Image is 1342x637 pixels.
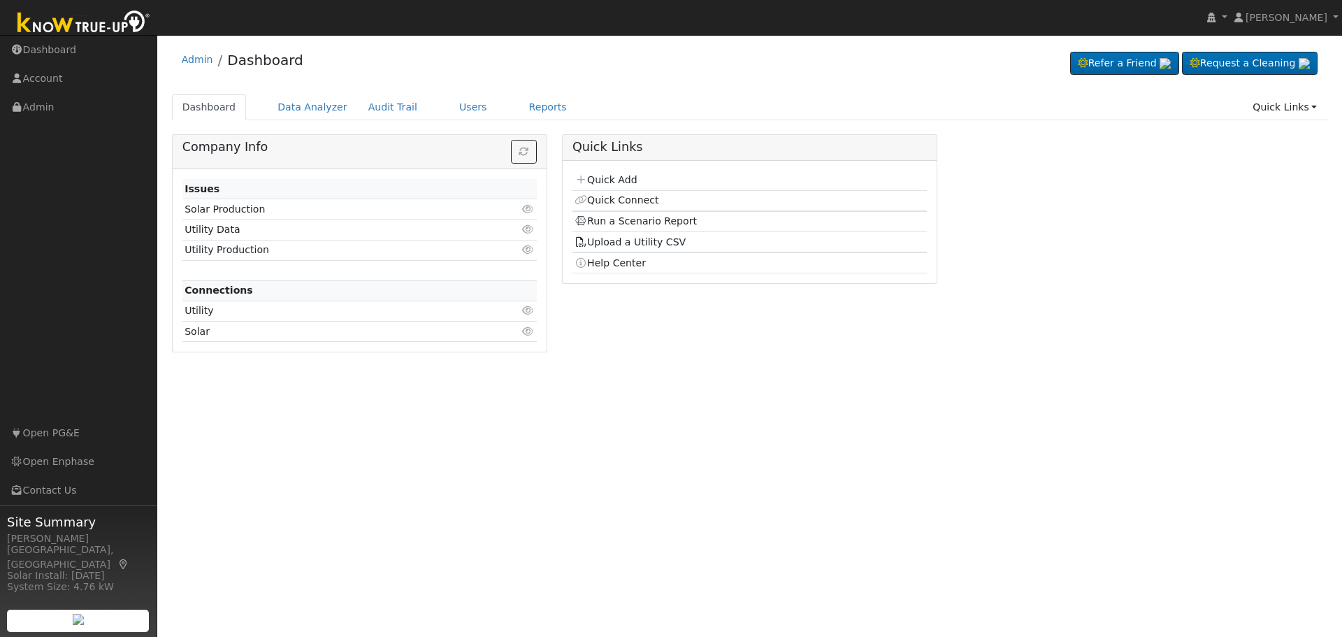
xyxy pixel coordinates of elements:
a: Audit Trail [358,94,428,120]
a: Run a Scenario Report [575,215,697,227]
a: Dashboard [172,94,247,120]
a: Quick Links [1242,94,1327,120]
i: Click to view [522,204,535,214]
a: Help Center [575,257,646,269]
div: [GEOGRAPHIC_DATA], [GEOGRAPHIC_DATA] [7,543,150,572]
a: Users [449,94,498,120]
img: retrieve [73,614,84,625]
a: Quick Connect [575,194,658,206]
h5: Company Info [182,140,537,155]
strong: Issues [185,183,219,194]
td: Utility [182,301,479,321]
a: Reports [519,94,577,120]
i: Click to view [522,306,535,315]
img: Know True-Up [10,8,157,39]
img: retrieve [1299,58,1310,69]
a: Upload a Utility CSV [575,236,686,248]
td: Utility Production [182,240,479,260]
i: Click to view [522,327,535,336]
td: Solar [182,322,479,342]
a: Dashboard [227,52,303,69]
strong: Connections [185,285,253,296]
div: [PERSON_NAME] [7,531,150,546]
div: Solar Install: [DATE] [7,568,150,583]
a: Map [117,559,130,570]
a: Refer a Friend [1070,52,1179,76]
div: System Size: 4.76 kW [7,580,150,594]
a: Request a Cleaning [1182,52,1318,76]
i: Click to view [522,224,535,234]
img: retrieve [1160,58,1171,69]
a: Admin [182,54,213,65]
a: Quick Add [575,174,637,185]
i: Click to view [522,245,535,255]
td: Solar Production [182,199,479,220]
a: Data Analyzer [267,94,358,120]
h5: Quick Links [572,140,927,155]
td: Utility Data [182,220,479,240]
span: [PERSON_NAME] [1246,12,1327,23]
span: Site Summary [7,513,150,531]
